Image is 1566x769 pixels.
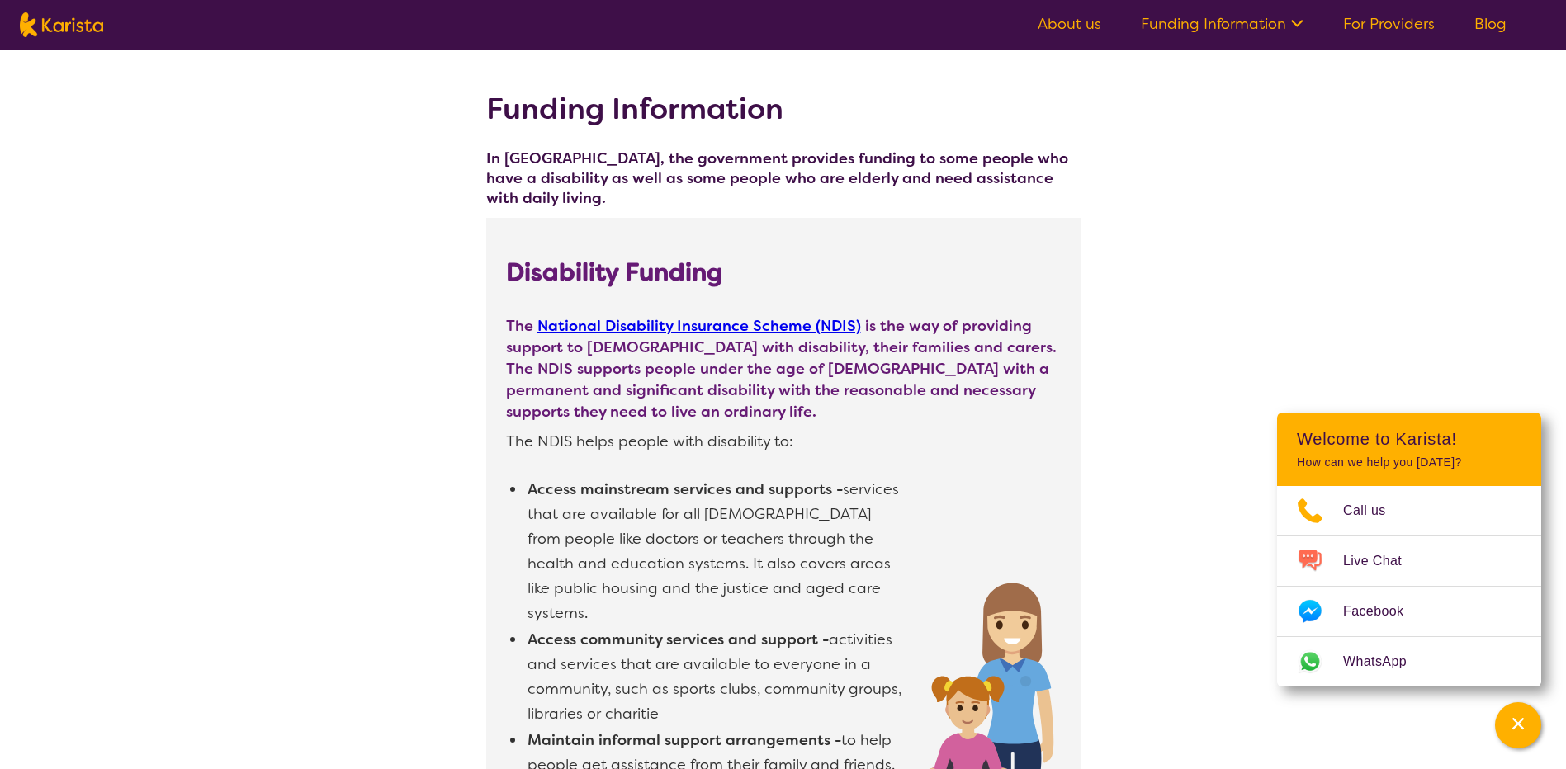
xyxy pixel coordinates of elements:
b: Disability Funding [506,257,722,287]
ul: Choose channel [1277,486,1541,686]
span: The NDIS helps people with disability to: [506,431,1061,452]
b: Access community services and support - [528,630,829,649]
b: Maintain informal support arrangements - [528,730,841,750]
button: Channel Menu [1495,702,1541,748]
a: About us [1038,14,1101,34]
a: Funding Information [1141,14,1303,34]
span: Call us [1343,498,1406,523]
a: National Disability Insurance Scheme (NDIS) [537,316,861,336]
b: The is the way of providing support to [DEMOGRAPHIC_DATA] with disability, their families and car... [506,316,1057,422]
span: WhatsApp [1343,649,1426,674]
h1: Funding Information [486,89,1081,129]
li: services that are available for all [DEMOGRAPHIC_DATA] from people like doctors or teachers throu... [526,477,906,625]
p: How can we help you [DATE]? [1297,455,1521,469]
b: Access mainstream services and supports - [528,479,843,499]
a: Web link opens in a new tab. [1277,637,1541,686]
h2: Welcome to Karista! [1297,429,1521,449]
span: Facebook [1343,599,1423,624]
a: For Providers [1343,14,1435,34]
a: Blog [1474,14,1507,34]
span: Live Chat [1343,549,1422,573]
li: activities and services that are available to everyone in a community, such as sports clubs, comm... [526,627,906,726]
div: Channel Menu [1277,413,1541,686]
h4: In [GEOGRAPHIC_DATA], the government provides funding to some people who have a disability as wel... [486,149,1081,208]
img: Karista logo [20,12,103,37]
